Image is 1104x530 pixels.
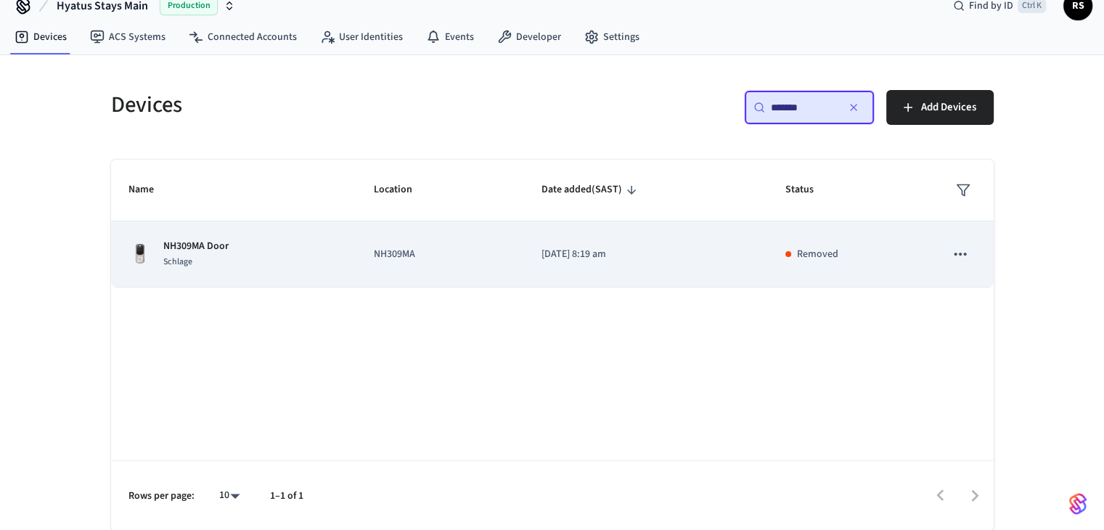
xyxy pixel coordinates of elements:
a: Connected Accounts [177,24,308,50]
span: Date added(SAST) [541,179,641,201]
img: Yale Assure Touchscreen Wifi Smart Lock, Satin Nickel, Front [128,242,152,266]
h5: Devices [111,90,544,120]
a: ACS Systems [78,24,177,50]
span: Add Devices [921,98,976,117]
p: NH309MA Door [163,239,229,254]
p: [DATE] 8:19 am [541,247,751,262]
span: Status [785,179,833,201]
a: Devices [3,24,78,50]
table: sticky table [111,160,994,288]
p: Rows per page: [128,489,195,504]
span: Location [374,179,431,201]
span: Schlage [163,256,192,268]
a: Events [414,24,486,50]
a: User Identities [308,24,414,50]
a: Settings [573,24,651,50]
p: NH309MA [374,247,507,262]
p: 1–1 of 1 [270,489,303,504]
img: SeamLogoGradient.69752ec5.svg [1069,492,1087,515]
div: 10 [212,485,247,506]
button: Add Devices [886,90,994,125]
a: Developer [486,24,573,50]
span: Name [128,179,173,201]
p: Removed [797,247,838,262]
